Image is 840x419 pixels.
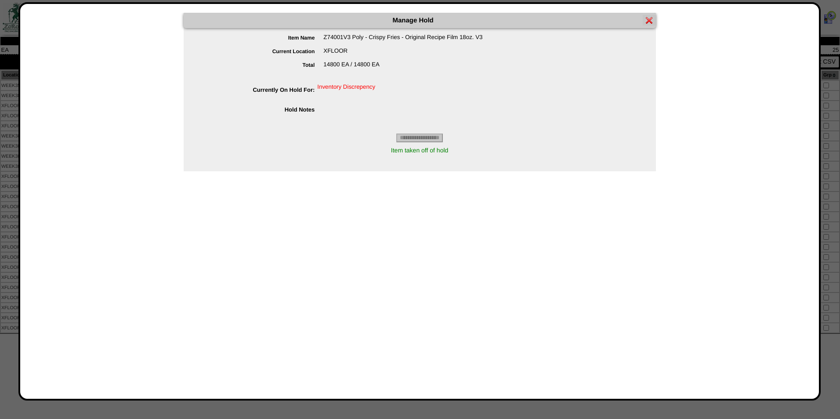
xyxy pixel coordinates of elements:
img: error.gif [646,17,653,24]
div: Inventory Discrepency [201,83,656,97]
div: Item taken off of hold [184,142,656,158]
label: Hold Notes [201,106,318,113]
label: Current Location [201,48,324,54]
div: 14800 EA / 14800 EA [201,61,656,75]
label: Total [201,62,324,68]
div: XFLOOR [201,47,656,61]
label: Item Name [201,35,324,41]
div: Z74001V3 Poly - Crispy Fries - Original Recipe Film 18oz. V3 [201,34,656,47]
div: Manage Hold [184,13,656,28]
label: Currently On Hold For: [201,87,318,93]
